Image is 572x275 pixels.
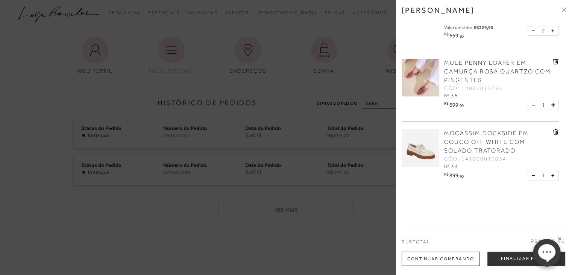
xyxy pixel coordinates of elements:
[542,171,545,179] span: 1
[487,252,565,266] button: Finalizar Pedido
[444,32,448,36] i: R$
[458,101,464,105] i: ,
[449,32,458,38] span: 659
[458,172,464,176] i: ,
[458,32,464,36] i: ,
[444,25,472,30] span: Valor unitário:
[451,163,458,169] span: 34
[402,239,430,244] span: Subtotal
[444,130,529,154] span: MOCASSIM DOCKSIDE EM COUCO OFF WHITE COM SOLADO TRATORADO
[402,6,475,15] h3: [PERSON_NAME]
[444,93,450,98] span: Nº:
[460,174,464,179] span: 90
[444,101,448,105] i: R$
[444,155,507,163] span: CÓD: 141000011034
[444,59,551,85] a: MULE PENNY LOAFER EM CAMURÇA ROSA QUARTZO COM PINGENTES
[444,129,551,155] a: MOCASSIM DOCKSIDE EM COUCO OFF WHITE COM SOLADO TRATORADO
[449,102,458,108] span: 699
[444,164,450,169] span: Nº:
[444,172,448,176] i: R$
[460,34,464,38] span: 80
[474,25,493,30] span: R$329,90
[542,27,545,35] span: 2
[444,60,551,84] span: MULE PENNY LOAFER EM CAMURÇA ROSA QUARTZO COM PINGENTES
[402,252,480,266] div: Continuar Comprando
[460,103,464,108] span: 90
[402,129,439,167] img: MOCASSIM DOCKSIDE EM COUCO OFF WHITE COM SOLADO TRATORADO
[542,101,545,109] span: 1
[402,59,439,96] img: MULE PENNY LOAFER EM CAMURÇA ROSA QUARTZO COM PINGENTES
[449,172,458,178] span: 899
[451,92,458,98] span: 35
[444,85,503,92] span: CÓD: 14020017235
